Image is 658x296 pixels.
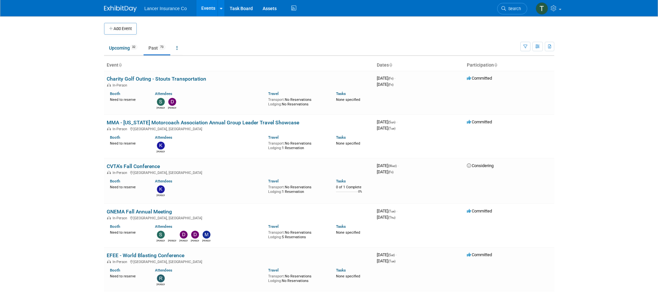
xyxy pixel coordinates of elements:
span: Committed [467,76,492,81]
img: In-Person Event [107,216,111,219]
span: In-Person [113,260,129,264]
span: Committed [467,209,492,213]
span: [DATE] [377,126,395,131]
a: GNEMA Fall Annual Meeting [107,209,172,215]
th: Dates [374,60,464,71]
td: 0% [358,190,362,199]
div: Michael Arcario [202,239,210,242]
span: Transport: [268,98,285,102]
span: - [394,76,395,81]
span: In-Person [113,127,129,131]
span: None specified [336,274,360,278]
div: Dennis Kelly [179,239,188,242]
img: Dennis Kelly [180,231,188,239]
span: - [396,209,397,213]
span: [DATE] [377,209,397,213]
div: [GEOGRAPHIC_DATA], [GEOGRAPHIC_DATA] [107,215,372,220]
a: Travel [268,224,279,229]
a: Attendees [155,179,172,183]
span: Transport: [268,230,285,235]
span: [DATE] [377,82,393,87]
div: No Reservations No Reservations [268,273,326,283]
span: (Fri) [388,170,393,174]
span: (Fri) [388,77,393,80]
a: Sort by Participation Type [494,62,497,68]
div: Kevin Rose [157,193,165,197]
span: Lancer Insurance Co [145,6,187,11]
span: Lodging: [268,190,282,194]
span: [DATE] [377,119,397,124]
a: Booth [110,179,120,183]
img: Dana Turilli [191,231,199,239]
a: Tasks [336,268,346,273]
a: Attendees [155,135,172,140]
a: Travel [268,268,279,273]
span: In-Person [113,83,129,87]
a: Booth [110,91,120,96]
a: Attendees [155,224,172,229]
a: Attendees [155,268,172,273]
img: Terrence Forrest [536,2,548,15]
a: Travel [268,135,279,140]
a: Booth [110,135,120,140]
span: Committed [467,119,492,124]
div: Need to reserve [110,229,145,235]
a: CVTA's Fall Conference [107,163,160,169]
span: None specified [336,98,360,102]
a: Travel [268,179,279,183]
div: Need to reserve [110,184,145,190]
span: Transport: [268,274,285,278]
a: Charity Golf Outing - Stouts Transportation [107,76,206,82]
div: Need to reserve [110,273,145,279]
span: (Fri) [388,83,393,86]
span: Transport: [268,141,285,146]
span: [DATE] [377,76,395,81]
span: In-Person [113,216,129,220]
span: - [396,252,397,257]
span: Considering [467,163,494,168]
a: EFEE - World Blasting Conference [107,252,184,258]
img: In-Person Event [107,171,111,174]
img: In-Person Event [107,83,111,86]
span: Search [506,6,521,11]
img: Dennis Kelly [168,98,176,106]
span: [DATE] [377,169,393,174]
a: Sort by Start Date [389,62,392,68]
span: (Tue) [388,210,395,213]
div: No Reservations 1 Reservation [268,184,326,194]
div: Dana Turilli [191,239,199,242]
th: Event [104,60,374,71]
th: Participation [464,60,554,71]
span: (Sat) [388,253,395,257]
div: Steven O'Shea [157,239,165,242]
span: [DATE] [377,215,395,220]
a: Search [497,3,527,14]
a: Upcoming32 [104,42,142,54]
div: Dennis Kelly [168,106,176,110]
img: Steven O'Shea [157,98,165,106]
span: In-Person [113,171,129,175]
span: [DATE] [377,252,397,257]
div: Danielle Smith [168,239,176,242]
span: [DATE] [377,258,395,263]
span: (Sun) [388,120,395,124]
div: No Reservations 5 Reservations [268,229,326,239]
span: 73 [158,45,165,50]
div: 0 of 1 Complete [336,185,372,190]
button: Add Event [104,23,137,35]
span: (Thu) [388,216,395,219]
span: Lodging: [268,146,282,150]
span: Transport: [268,185,285,189]
div: [GEOGRAPHIC_DATA], [GEOGRAPHIC_DATA] [107,126,372,131]
a: Sort by Event Name [118,62,122,68]
img: Michael Arcario [203,231,210,239]
a: Tasks [336,91,346,96]
img: Steven O'Shea [157,231,165,239]
img: Ralph Burnham [157,274,165,282]
a: Attendees [155,91,172,96]
div: Ralph Burnham [157,282,165,286]
div: Steven O'Shea [157,106,165,110]
a: MMA - [US_STATE] Motorcoach Association Annual Group Leader Travel Showcase [107,119,299,126]
img: Kevin Rose [157,185,165,193]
